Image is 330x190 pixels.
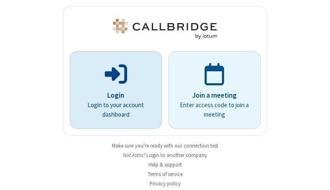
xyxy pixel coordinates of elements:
p: Enter access code to join a meeting [180,101,249,119]
button: LoginLogin to your account dashboard [70,51,162,129]
button: Login to another company [146,151,207,159]
p: Login to your account dashboard [81,101,151,119]
img: Astra [111,19,219,39]
p: Join a meeting [180,90,249,101]
a: Privacy policy [150,180,181,187]
p: Login [81,90,151,101]
a: Make sure you're ready with our connection test [112,142,218,149]
a: Join a meetingEnter access code to join a meeting [168,51,261,129]
a: Help & support [148,161,182,168]
a: Terms of service [148,171,183,178]
li: Not Astra? [63,151,267,159]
